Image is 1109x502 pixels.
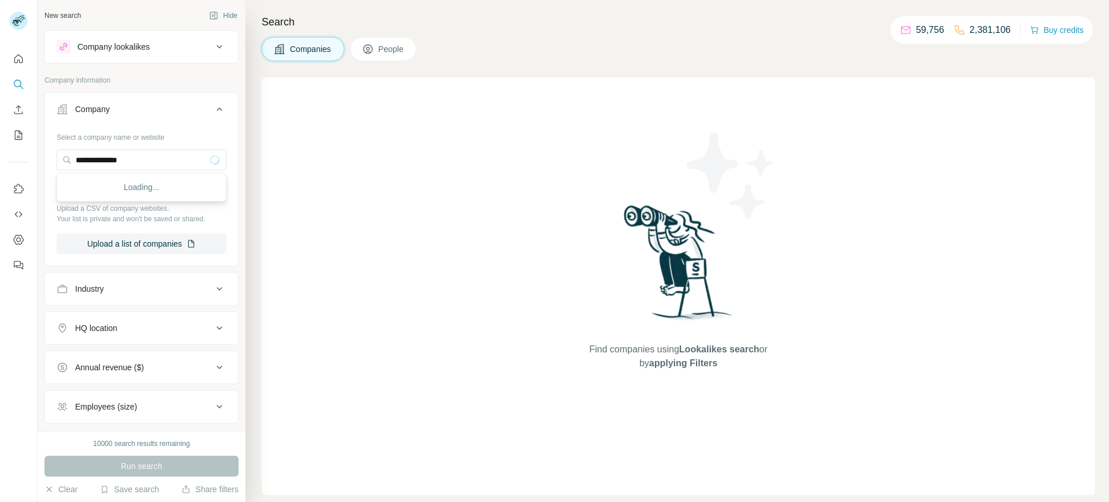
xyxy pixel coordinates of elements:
button: Use Surfe API [9,204,28,225]
span: People [378,43,405,55]
p: Your list is private and won't be saved or shared. [57,214,226,224]
span: Companies [290,43,332,55]
button: Use Surfe on LinkedIn [9,179,28,199]
button: Buy credits [1030,22,1084,38]
div: HQ location [75,322,117,334]
span: applying Filters [649,358,717,368]
button: Quick start [9,49,28,69]
p: Upload a CSV of company websites. [57,203,226,214]
button: Annual revenue ($) [45,354,238,381]
div: Loading... [59,176,224,199]
button: Search [9,74,28,95]
button: Share filters [181,484,239,495]
div: Employees (size) [75,401,137,412]
button: Industry [45,275,238,303]
div: Annual revenue ($) [75,362,144,373]
img: Surfe Illustration - Woman searching with binoculars [619,202,739,331]
h4: Search [262,14,1095,30]
button: Company [45,95,238,128]
span: Lookalikes search [679,344,760,354]
div: Company lookalikes [77,41,150,53]
div: Industry [75,283,104,295]
button: Feedback [9,255,28,276]
p: 59,756 [916,23,944,37]
div: Company [75,103,110,115]
div: 10000 search results remaining [93,438,189,449]
button: Company lookalikes [45,33,238,61]
div: New search [44,10,81,21]
button: Save search [100,484,159,495]
button: Dashboard [9,229,28,250]
p: Company information [44,75,239,85]
button: Enrich CSV [9,99,28,120]
button: Clear [44,484,77,495]
button: Hide [201,7,245,24]
button: My lists [9,125,28,146]
button: HQ location [45,314,238,342]
button: Upload a list of companies [57,233,226,254]
img: Surfe Illustration - Stars [679,124,783,228]
p: 2,381,106 [970,23,1011,37]
button: Employees (size) [45,393,238,421]
span: Find companies using or by [586,343,771,370]
div: Select a company name or website [57,128,226,143]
